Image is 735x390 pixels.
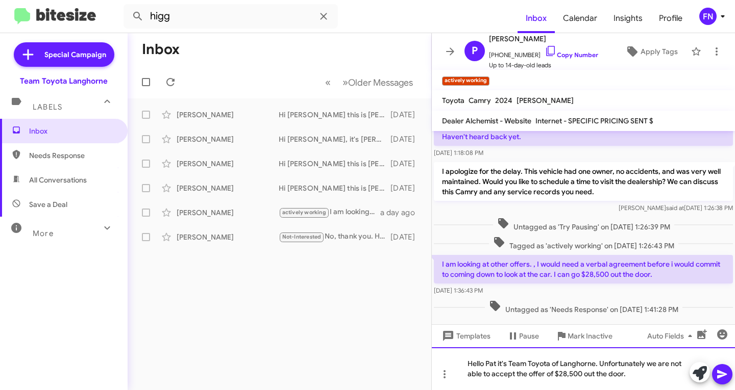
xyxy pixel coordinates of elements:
[279,231,390,243] div: No, thank you. Have a good day.
[434,149,483,157] span: [DATE] 1:18:08 PM
[489,236,678,251] span: Tagged as 'actively working' on [DATE] 1:26:43 PM
[434,255,733,283] p: I am looking at other offers. , I would need a verbal agreement before i would commit to coming d...
[666,204,684,212] span: said at
[651,4,691,33] a: Profile
[279,206,380,218] div: I am looking at other offers. , I would need a verbal agreement before i would commit to coming d...
[639,327,704,345] button: Auto Fields
[469,96,491,105] span: Camry
[282,233,322,240] span: Not-Interested
[320,72,419,93] nav: Page navigation example
[619,204,733,212] span: [PERSON_NAME] [DATE] 1:26:38 PM
[568,327,612,345] span: Mark Inactive
[493,217,674,232] span: Untagged as 'Try Pausing' on [DATE] 1:26:39 PM
[432,327,499,345] button: Templates
[691,8,724,25] button: FN
[44,49,106,60] span: Special Campaign
[342,76,348,89] span: »
[440,327,491,345] span: Templates
[348,77,413,88] span: Older Messages
[282,209,326,216] span: actively working
[177,134,279,144] div: [PERSON_NAME]
[489,33,598,45] span: [PERSON_NAME]
[555,4,605,33] a: Calendar
[434,117,733,146] p: Hi [PERSON_NAME]. I emailed [DATE] asking for copy of owners service records. Haven't heard back ...
[545,51,598,59] a: Copy Number
[390,183,423,193] div: [DATE]
[518,4,555,33] a: Inbox
[390,134,423,144] div: [DATE]
[489,45,598,60] span: [PHONE_NUMBER]
[279,134,390,144] div: Hi [PERSON_NAME], it's [PERSON_NAME] at Team Toyota of Langhorne. Wanted to let you know used car...
[29,175,87,185] span: All Conversations
[336,72,419,93] button: Next
[390,110,423,120] div: [DATE]
[519,327,539,345] span: Pause
[279,183,390,193] div: Hi [PERSON_NAME] this is [PERSON_NAME], Manager at Team Toyota of Langhorne. Thank you for purcha...
[177,207,279,218] div: [PERSON_NAME]
[20,76,108,86] div: Team Toyota Langhorne
[33,229,54,238] span: More
[279,159,390,169] div: Hi [PERSON_NAME] this is [PERSON_NAME] at Team Toyota of Langhorne. Thanks again for being our lo...
[517,96,574,105] span: [PERSON_NAME]
[616,42,686,61] button: Apply Tags
[177,159,279,169] div: [PERSON_NAME]
[605,4,651,33] a: Insights
[472,43,478,59] span: P
[29,199,67,210] span: Save a Deal
[29,150,116,161] span: Needs Response
[442,76,489,86] small: actively working
[177,183,279,193] div: [PERSON_NAME]
[489,60,598,70] span: Up to 14-day-old leads
[124,4,338,29] input: Search
[485,300,682,315] span: Untagged as 'Needs Response' on [DATE] 1:41:28 PM
[142,41,180,58] h1: Inbox
[434,162,733,201] p: I apologize for the delay. This vehicle had one owner, no accidents, and was very well maintained...
[495,96,512,105] span: 2024
[319,72,337,93] button: Previous
[33,102,62,112] span: Labels
[29,126,116,136] span: Inbox
[380,207,423,218] div: a day ago
[177,232,279,242] div: [PERSON_NAME]
[641,42,678,61] span: Apply Tags
[442,116,531,125] span: Dealer Alchemist - Website
[699,8,717,25] div: FN
[14,42,114,67] a: Special Campaign
[499,327,547,345] button: Pause
[442,96,464,105] span: Toyota
[325,76,331,89] span: «
[177,110,279,120] div: [PERSON_NAME]
[279,110,390,120] div: Hi [PERSON_NAME] this is [PERSON_NAME] at Team Toyota of Langhorne. I'm reaching out because I'd ...
[432,347,735,390] div: Hello Pat it's Team Toyota of Langhorne. Unfortunately we are not able to accept the offer of $28...
[390,232,423,242] div: [DATE]
[647,327,696,345] span: Auto Fields
[434,287,483,294] span: [DATE] 1:36:43 PM
[535,116,653,125] span: Internet - SPECIFIC PRICING SENT $
[390,159,423,169] div: [DATE]
[547,327,621,345] button: Mark Inactive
